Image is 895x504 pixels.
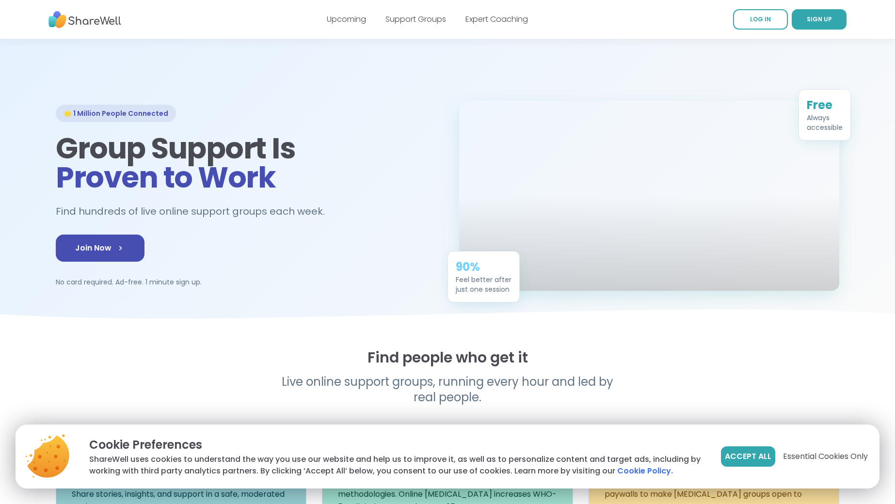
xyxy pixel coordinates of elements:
a: Cookie Policy. [617,465,673,477]
a: Upcoming [327,14,366,25]
a: Expert Coaching [465,14,528,25]
button: Accept All [721,446,775,467]
span: Essential Cookies Only [783,451,868,462]
h2: Find people who get it [56,349,839,366]
div: Free [807,97,843,113]
h2: Find hundreds of live online support groups each week. [56,204,335,220]
span: SIGN UP [807,15,832,23]
p: No card required. Ad-free. 1 minute sign up. [56,277,436,287]
span: Accept All [725,451,771,462]
h1: Group Support Is [56,134,436,192]
a: Join Now [56,235,144,262]
img: ShareWell Nav Logo [48,6,121,33]
span: Join Now [75,242,125,254]
a: LOG IN [733,9,788,30]
div: Always accessible [807,113,843,132]
div: Feel better after just one session [456,275,511,294]
div: 🌟 1 Million People Connected [56,105,176,122]
span: LOG IN [750,15,771,23]
p: ShareWell uses cookies to understand the way you use our website and help us to improve it, as we... [89,454,705,477]
a: SIGN UP [792,9,847,30]
span: Proven to Work [56,157,275,198]
a: Support Groups [385,14,446,25]
div: 90% [456,259,511,275]
p: Cookie Preferences [89,436,705,454]
p: Live online support groups, running every hour and led by real people. [261,374,634,405]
